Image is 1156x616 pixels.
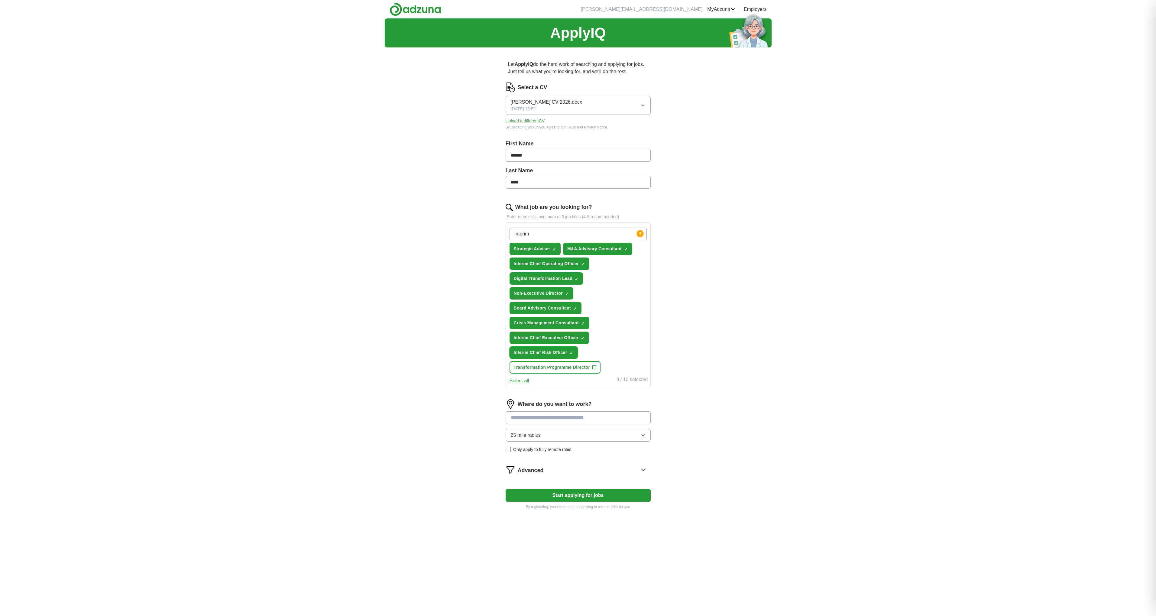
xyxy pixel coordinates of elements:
[744,6,767,13] a: Employers
[506,140,651,148] label: First Name
[390,2,441,16] img: Adzuna logo
[506,167,651,175] label: Last Name
[518,83,547,92] label: Select a CV
[506,96,651,115] button: [PERSON_NAME] CV 2026.docx[DATE] 15:52
[513,446,571,453] span: Only apply to fully remote roles
[510,287,574,300] button: Non-Executive Director✓
[567,125,576,129] a: T&Cs
[515,203,592,211] label: What job are you looking for?
[518,466,544,475] span: Advanced
[552,247,556,252] span: ✓
[510,377,529,384] button: Select all
[510,258,589,270] button: Interim Chief Operating Officer✓
[506,83,515,92] img: CV Icon
[506,118,545,124] button: Upload a differentCV
[510,332,589,344] button: Interim Chief Executive Officer✓
[510,302,581,314] button: Board Advisory Consultant✓
[506,58,651,78] p: Let do the hard work of searching and applying for jobs. Just tell us what you're looking for, an...
[514,335,579,341] span: Interim Chief Executive Officer
[514,305,571,311] span: Board Advisory Consultant
[550,22,606,44] h1: ApplyIQ
[570,351,573,355] span: ✓
[506,214,651,220] p: Enter or select a minimum of 3 job titles (4-8 recommended)
[506,447,511,452] input: Only apply to fully remote roles
[563,243,632,255] button: M&A Advisory Consultant✓
[510,361,601,374] button: Transformation Programme Director
[518,400,592,408] label: Where do you want to work?
[514,261,579,267] span: Interim Chief Operating Officer
[506,465,515,475] img: filter
[510,243,561,255] button: Strategic Adviser✓
[581,262,585,267] span: ✓
[506,204,513,211] img: search.png
[581,336,584,341] span: ✓
[567,246,622,252] span: M&A Advisory Consultant
[511,99,582,106] span: [PERSON_NAME] CV 2026.docx
[510,346,578,359] button: Interim Chief Risk Officer✓
[584,125,607,129] a: Privacy Notice
[581,6,703,13] li: [PERSON_NAME][EMAIL_ADDRESS][DOMAIN_NAME]
[510,228,647,240] input: Type a job title and press enter
[511,432,541,439] span: 25 mile radius
[514,320,579,326] span: Crisis Management Consultant
[616,376,648,384] div: 9 / 10 selected
[514,275,573,282] span: Digital Transformation Lead
[511,106,536,112] span: [DATE] 15:52
[581,321,585,326] span: ✓
[624,247,628,252] span: ✓
[515,62,533,67] strong: ApplyIQ
[506,489,651,502] button: Start applying for jobs
[565,291,569,296] span: ✓
[506,399,515,409] img: location.png
[514,290,563,297] span: Non-Executive Director
[514,364,590,371] span: Transformation Programme Director
[506,429,651,442] button: 25 mile radius
[506,504,651,510] p: By registering, you consent to us applying to suitable jobs for you
[514,349,567,356] span: Interim Chief Risk Officer
[506,125,651,130] div: By uploading your CV you agree to our and .
[573,306,577,311] span: ✓
[510,272,583,285] button: Digital Transformation Lead✓
[707,6,735,13] a: MyAdzuna
[514,246,550,252] span: Strategic Adviser
[575,277,578,281] span: ✓
[510,317,589,329] button: Crisis Management Consultant✓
